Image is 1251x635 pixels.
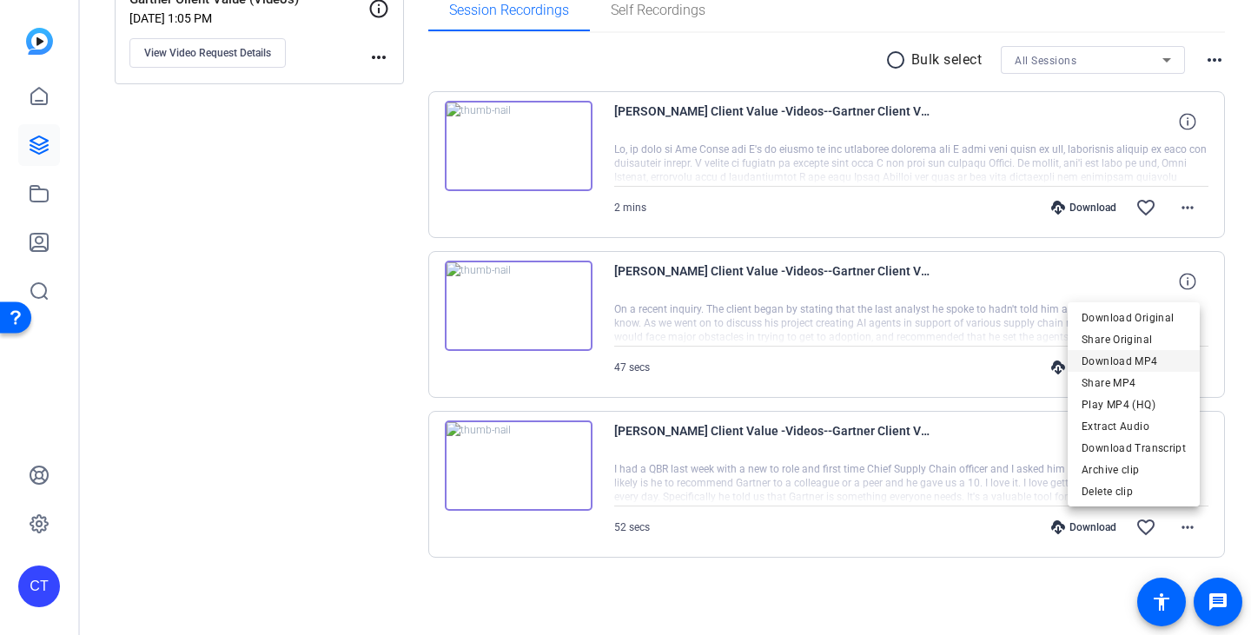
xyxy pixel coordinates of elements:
span: Share Original [1082,329,1186,350]
span: Download Transcript [1082,438,1186,459]
span: Share MP4 [1082,373,1186,394]
span: Extract Audio [1082,416,1186,437]
span: Download MP4 [1082,351,1186,372]
span: Download Original [1082,308,1186,328]
span: Play MP4 (HQ) [1082,394,1186,415]
span: Archive clip [1082,460,1186,480]
span: Delete clip [1082,481,1186,502]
